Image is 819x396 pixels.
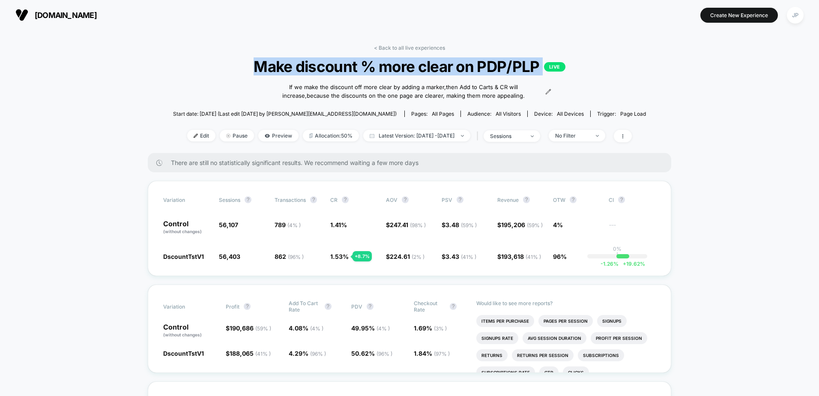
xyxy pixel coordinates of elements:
span: 56,107 [219,221,238,228]
li: Ctr [539,366,559,378]
img: rebalance [309,133,313,138]
div: Pages: [411,111,454,117]
li: Signups [597,315,627,327]
span: DscountTstV1 [163,253,204,260]
span: ( 97 % ) [434,351,450,357]
span: $ [497,253,541,260]
span: Sessions [219,197,240,203]
span: $ [226,324,271,332]
span: 188,065 [230,350,271,357]
span: 190,686 [230,324,271,332]
span: -1.26 % [601,261,619,267]
button: ? [450,303,457,310]
span: ( 41 % ) [461,254,476,260]
div: + 8.7 % [353,251,372,261]
span: 862 [275,253,304,260]
span: Preview [258,130,299,141]
img: edit [194,134,198,138]
li: Profit Per Session [591,332,647,344]
span: Add To Cart Rate [289,300,320,313]
button: ? [618,196,625,203]
span: 4% [553,221,563,228]
button: ? [342,196,349,203]
span: 19.62 % [619,261,645,267]
div: JP [787,7,804,24]
span: $ [386,253,424,260]
span: DscountTstV1 [163,350,204,357]
span: 96% [553,253,567,260]
span: Checkout Rate [414,300,445,313]
span: ( 4 % ) [310,325,323,332]
p: Control [163,324,217,338]
span: Edit [187,130,215,141]
img: end [531,135,534,137]
li: Items Per Purchase [476,315,534,327]
button: ? [367,303,374,310]
button: ? [570,196,577,203]
span: 195,206 [501,221,543,228]
span: Allocation: 50% [303,130,359,141]
span: ( 4 % ) [287,222,301,228]
p: Would like to see more reports? [476,300,656,306]
span: Start date: [DATE] (Last edit [DATE] by [PERSON_NAME][EMAIL_ADDRESS][DOMAIN_NAME]) [173,111,397,117]
span: PDV [351,303,362,310]
span: 1.69 % [414,324,447,332]
span: --- [609,222,656,235]
span: 49.95 % [351,324,390,332]
span: There are still no statistically significant results. We recommend waiting a few more days [171,159,654,166]
span: Revenue [497,197,519,203]
button: [DOMAIN_NAME] [13,8,99,22]
span: ( 96 % ) [288,254,304,260]
button: Create New Experience [700,8,778,23]
span: $ [442,253,476,260]
span: $ [497,221,543,228]
span: ( 41 % ) [526,254,541,260]
span: 247.41 [390,221,426,228]
span: Page Load [620,111,646,117]
span: 1.84 % [414,350,450,357]
button: ? [325,303,332,310]
span: If we make the discount off more clear by adding a marker,then Add to Carts & CR will increase,be... [268,83,539,100]
li: Pages Per Session [538,315,593,327]
span: | [475,130,484,142]
span: Profit [226,303,239,310]
button: ? [245,196,251,203]
span: $ [442,221,477,228]
button: JP [784,6,806,24]
div: No Filter [555,132,589,139]
span: Device: [527,111,590,117]
li: Subscriptions Rate [476,366,535,378]
span: 1.53 % [330,253,349,260]
div: sessions [490,133,524,139]
img: Visually logo [15,9,28,21]
span: 1.41 % [330,221,347,228]
img: end [596,135,599,137]
span: 4.29 % [289,350,326,357]
span: ( 96 % ) [377,351,392,357]
button: ? [310,196,317,203]
img: calendar [370,134,374,138]
span: CR [330,197,338,203]
span: All Visitors [496,111,521,117]
span: ( 4 % ) [377,325,390,332]
span: $ [386,221,426,228]
div: Trigger: [597,111,646,117]
li: Signups Rate [476,332,518,344]
span: 224.61 [390,253,424,260]
button: ? [402,196,409,203]
span: AOV [386,197,398,203]
span: PSV [442,197,452,203]
li: Returns Per Session [512,349,574,361]
span: 4.08 % [289,324,323,332]
img: end [226,134,230,138]
span: all pages [432,111,454,117]
span: 193,618 [501,253,541,260]
span: + [623,261,626,267]
li: Subscriptions [578,349,624,361]
span: Variation [163,196,210,203]
button: ? [457,196,463,203]
span: CI [609,196,656,203]
p: | [616,252,618,258]
li: Returns [476,349,508,361]
span: ( 2 % ) [412,254,424,260]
